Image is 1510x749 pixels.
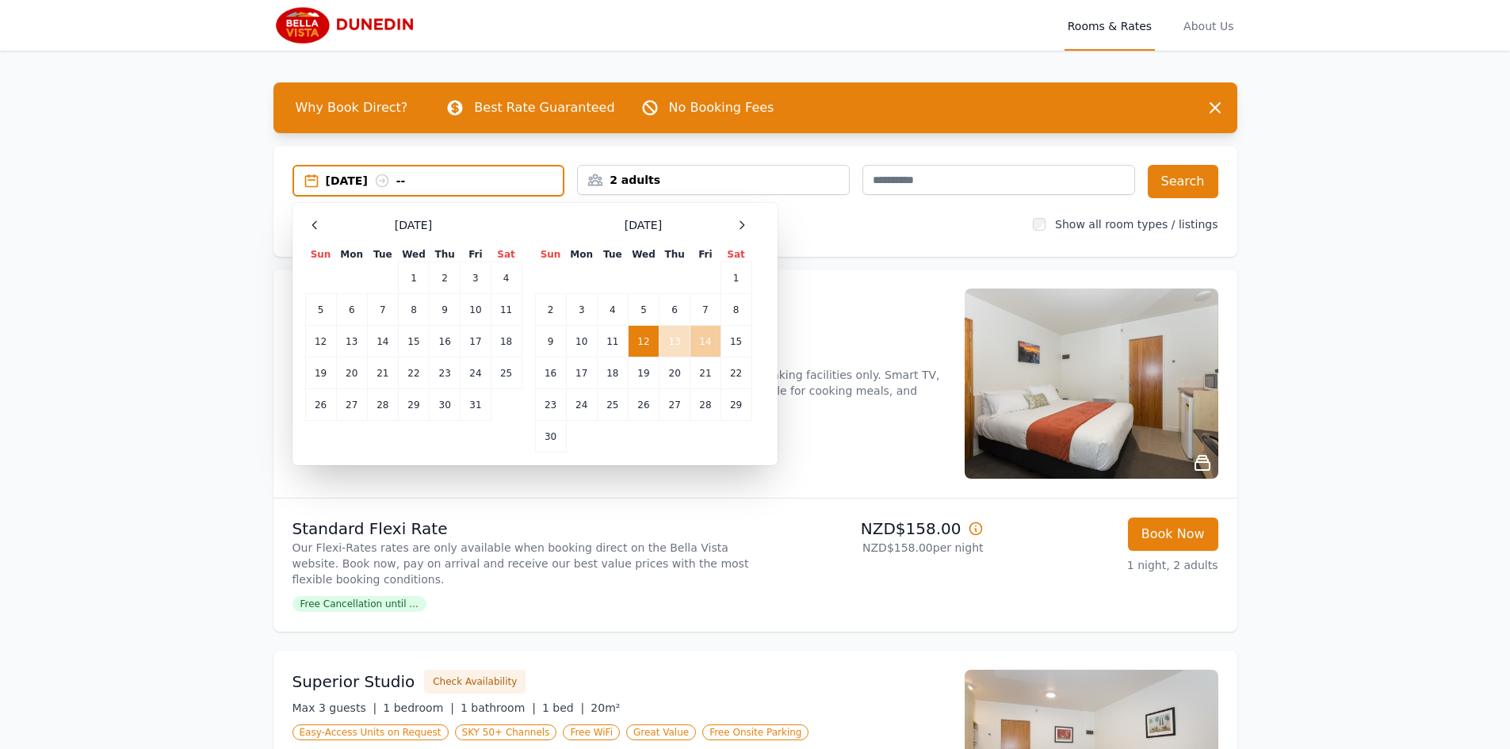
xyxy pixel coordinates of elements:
[625,217,662,233] span: [DATE]
[535,357,566,389] td: 16
[628,389,659,421] td: 26
[690,326,721,357] td: 14
[283,92,421,124] span: Why Book Direct?
[535,389,566,421] td: 23
[628,326,659,357] td: 12
[1055,218,1218,231] label: Show all room types / listings
[336,247,367,262] th: Mon
[395,217,432,233] span: [DATE]
[292,671,415,693] h3: Superior Studio
[430,389,461,421] td: 30
[566,357,597,389] td: 17
[292,701,377,714] span: Max 3 guests |
[491,326,522,357] td: 18
[461,326,491,357] td: 17
[690,389,721,421] td: 28
[690,247,721,262] th: Fri
[566,326,597,357] td: 10
[690,294,721,326] td: 7
[398,357,429,389] td: 22
[383,701,454,714] span: 1 bedroom |
[455,724,557,740] span: SKY 50+ Channels
[535,294,566,326] td: 2
[430,326,461,357] td: 16
[721,294,751,326] td: 8
[566,389,597,421] td: 24
[535,326,566,357] td: 9
[367,294,398,326] td: 7
[669,98,774,117] p: No Booking Fees
[461,389,491,421] td: 31
[721,326,751,357] td: 15
[398,247,429,262] th: Wed
[1128,518,1218,551] button: Book Now
[563,724,620,740] span: Free WiFi
[336,357,367,389] td: 20
[398,294,429,326] td: 8
[430,247,461,262] th: Thu
[566,247,597,262] th: Mon
[690,357,721,389] td: 21
[491,294,522,326] td: 11
[474,98,614,117] p: Best Rate Guaranteed
[597,389,628,421] td: 25
[461,294,491,326] td: 10
[996,557,1218,573] p: 1 night, 2 adults
[535,247,566,262] th: Sun
[336,389,367,421] td: 27
[659,357,690,389] td: 20
[597,357,628,389] td: 18
[597,294,628,326] td: 4
[292,540,749,587] p: Our Flexi-Rates rates are only available when booking direct on the Bella Vista website. Book now...
[336,326,367,357] td: 13
[566,294,597,326] td: 3
[659,326,690,357] td: 13
[398,262,429,294] td: 1
[628,294,659,326] td: 5
[702,724,809,740] span: Free Onsite Parking
[305,294,336,326] td: 5
[762,540,984,556] p: NZD$158.00 per night
[461,357,491,389] td: 24
[424,670,526,694] button: Check Availability
[535,421,566,453] td: 30
[367,326,398,357] td: 14
[1148,165,1218,198] button: Search
[491,247,522,262] th: Sat
[659,294,690,326] td: 6
[461,262,491,294] td: 3
[626,724,696,740] span: Great Value
[762,518,984,540] p: NZD$158.00
[721,389,751,421] td: 29
[326,173,564,189] div: [DATE] --
[721,357,751,389] td: 22
[273,6,426,44] img: Bella Vista Dunedin
[367,247,398,262] th: Tue
[628,247,659,262] th: Wed
[430,294,461,326] td: 9
[367,389,398,421] td: 28
[721,247,751,262] th: Sat
[305,389,336,421] td: 26
[292,596,426,612] span: Free Cancellation until ...
[367,357,398,389] td: 21
[305,357,336,389] td: 19
[659,247,690,262] th: Thu
[597,326,628,357] td: 11
[430,357,461,389] td: 23
[542,701,584,714] span: 1 bed |
[336,294,367,326] td: 6
[292,518,749,540] p: Standard Flexi Rate
[659,389,690,421] td: 27
[491,357,522,389] td: 25
[578,172,849,188] div: 2 adults
[461,701,536,714] span: 1 bathroom |
[461,247,491,262] th: Fri
[305,247,336,262] th: Sun
[398,326,429,357] td: 15
[628,357,659,389] td: 19
[591,701,620,714] span: 20m²
[305,326,336,357] td: 12
[721,262,751,294] td: 1
[292,724,449,740] span: Easy-Access Units on Request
